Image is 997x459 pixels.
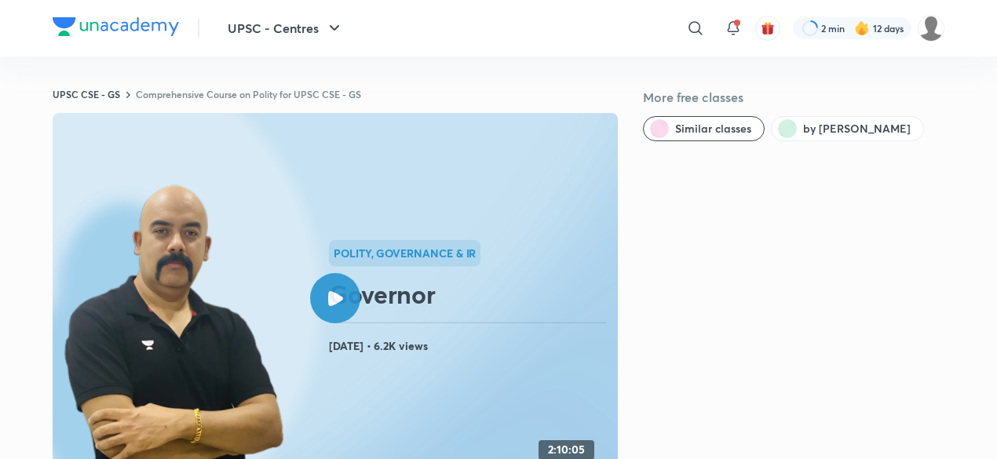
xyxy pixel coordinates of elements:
a: Company Logo [53,17,179,40]
span: by Dr Sidharth Arora [803,121,911,137]
button: by Dr Sidharth Arora [771,116,924,141]
button: UPSC - Centres [218,13,353,44]
button: avatar [755,16,780,41]
img: Company Logo [53,17,179,36]
span: Similar classes [675,121,751,137]
h2: Governor [329,279,612,310]
h4: [DATE] • 6.2K views [329,336,612,356]
h5: More free classes [643,88,944,107]
button: Similar classes [643,116,765,141]
img: avatar [761,21,775,35]
a: Comprehensive Course on Polity for UPSC CSE - GS [136,88,361,100]
img: SAKSHI AGRAWAL [918,15,944,42]
a: UPSC CSE - GS [53,88,120,100]
h4: 2:10:05 [548,443,585,457]
img: streak [854,20,870,36]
